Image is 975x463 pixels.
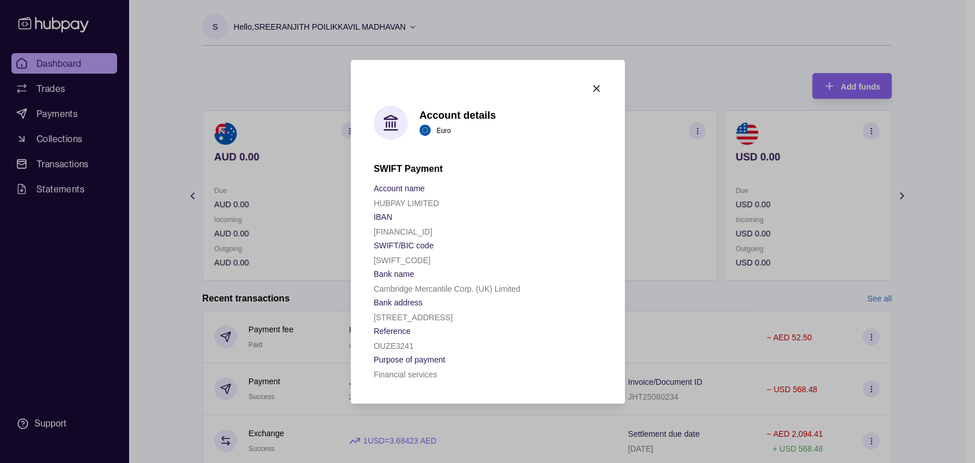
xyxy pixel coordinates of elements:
p: IBAN [374,212,392,222]
p: Bank address [374,298,423,307]
p: OUZE3241 [374,341,414,351]
p: Purpose of payment [374,355,445,364]
p: Reference [374,327,411,336]
p: SWIFT/BIC code [374,241,434,250]
img: eu [419,124,431,136]
p: Financial services [374,370,437,379]
p: Account name [374,184,425,193]
p: HUBPAY LIMITED [374,199,439,208]
p: [FINANCIAL_ID] [374,227,432,236]
h1: Account details [419,108,496,121]
p: [SWIFT_CODE] [374,256,431,265]
p: Bank name [374,269,414,279]
h2: SWIFT Payment [374,163,602,175]
p: Cambridge Mercantile Corp. (UK) Limited [374,284,520,293]
p: Euro [436,124,451,136]
p: [STREET_ADDRESS] [374,313,452,322]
